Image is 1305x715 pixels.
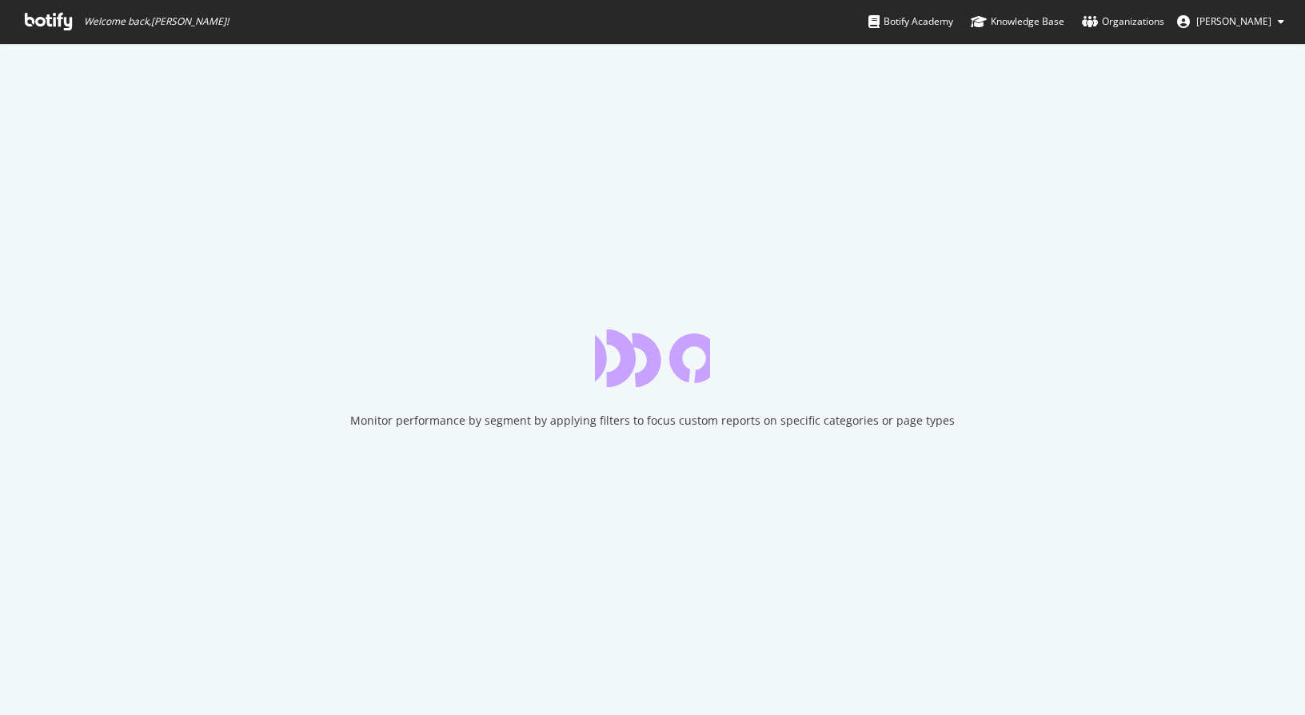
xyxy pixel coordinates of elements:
[868,14,953,30] div: Botify Academy
[1196,14,1271,28] span: Jérémi Maré
[350,413,955,429] div: Monitor performance by segment by applying filters to focus custom reports on specific categories...
[971,14,1064,30] div: Knowledge Base
[1082,14,1164,30] div: Organizations
[595,330,710,387] div: animation
[1164,9,1297,34] button: [PERSON_NAME]
[84,15,229,28] span: Welcome back, [PERSON_NAME] !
